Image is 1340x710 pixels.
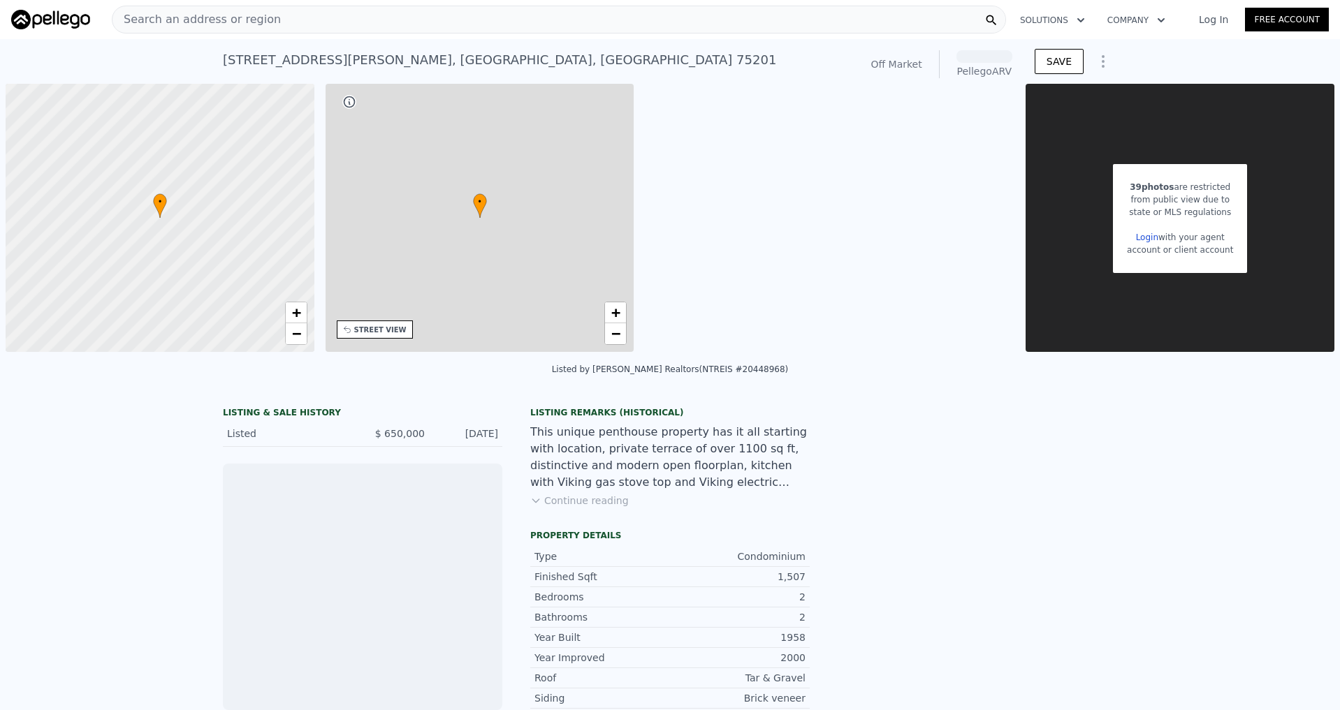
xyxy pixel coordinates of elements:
div: [STREET_ADDRESS][PERSON_NAME] , [GEOGRAPHIC_DATA] , [GEOGRAPHIC_DATA] 75201 [223,50,776,70]
span: − [291,325,300,342]
button: Solutions [1009,8,1096,33]
div: Bedrooms [534,590,670,604]
div: Listed by [PERSON_NAME] Realtors (NTREIS #20448968) [552,364,789,374]
div: Listing Remarks (Historical) [530,407,810,418]
div: Siding [534,691,670,705]
div: 1958 [670,630,806,644]
div: from public view due to [1127,193,1233,206]
div: Year Improved [534,651,670,665]
a: Zoom out [286,323,307,344]
div: account or client account [1127,244,1233,256]
div: 2000 [670,651,806,665]
img: Pellego [11,10,90,29]
div: Roof [534,671,670,685]
a: Free Account [1245,8,1329,31]
span: • [153,195,167,208]
a: Zoom in [286,302,307,323]
span: 39 photos [1130,182,1174,192]
div: STREET VIEW [354,325,407,335]
a: Zoom in [605,302,626,323]
div: state or MLS regulations [1127,206,1233,219]
a: Zoom out [605,323,626,344]
a: Log In [1182,13,1245,27]
div: 1,507 [670,570,806,584]
span: $ 650,000 [375,428,425,439]
div: Listed [227,427,351,441]
div: Off Market [871,57,922,71]
div: are restricted [1127,181,1233,193]
span: + [611,304,620,321]
div: • [153,193,167,218]
button: Continue reading [530,494,629,508]
div: Tar & Gravel [670,671,806,685]
button: Show Options [1089,47,1117,75]
span: • [473,195,487,208]
span: Search an address or region [112,11,281,28]
div: • [473,193,487,218]
div: 2 [670,610,806,624]
div: [DATE] [436,427,498,441]
a: Login [1136,232,1158,242]
div: Bathrooms [534,610,670,624]
button: Company [1096,8,1177,33]
div: Pellego ARV [956,64,1012,78]
div: Brick veneer [670,691,806,705]
div: Type [534,549,670,563]
div: LISTING & SALE HISTORY [223,407,502,421]
div: 2 [670,590,806,604]
span: − [611,325,620,342]
div: Condominium [670,549,806,563]
div: This unique penthouse property has it all starting with location, private terrace of over 1100 sq... [530,424,810,491]
span: + [291,304,300,321]
div: Finished Sqft [534,570,670,584]
div: Property details [530,530,810,541]
span: with your agent [1158,232,1225,242]
div: Year Built [534,630,670,644]
button: SAVE [1035,49,1084,74]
